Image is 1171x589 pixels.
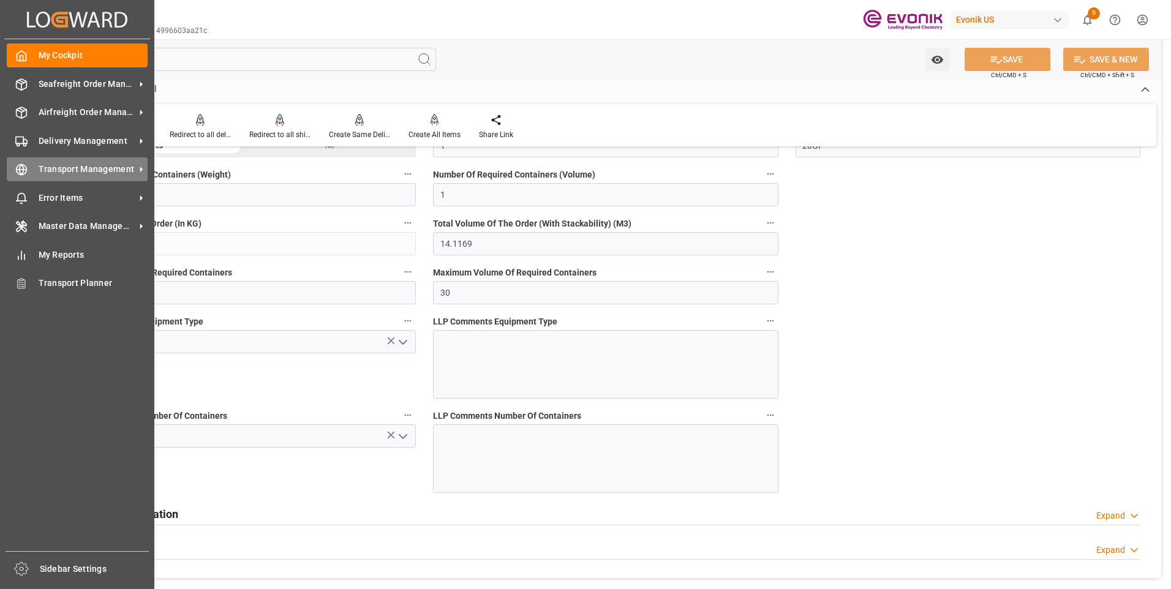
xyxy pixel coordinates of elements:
[400,215,416,231] button: Total Weight Of The Order (In KG)
[39,78,135,91] span: Seafreight Order Management
[951,11,1069,29] div: Evonik US
[1096,509,1125,522] div: Expand
[56,48,436,71] input: Search Fields
[393,332,412,351] button: open menu
[965,48,1050,71] button: SAVE
[433,266,597,279] span: Maximum Volume Of Required Containers
[7,271,148,295] a: Transport Planner
[762,166,778,182] button: Number Of Required Containers (Volume)
[1080,70,1134,80] span: Ctrl/CMD + Shift + S
[1101,6,1129,34] button: Help Center
[39,192,135,204] span: Error Items
[479,129,513,140] div: Share Link
[40,563,149,576] span: Sidebar Settings
[39,135,135,148] span: Delivery Management
[762,264,778,280] button: Maximum Volume Of Required Containers
[170,129,231,140] div: Redirect to all deliveries
[7,242,148,266] a: My Reports
[1063,48,1149,71] button: SAVE & NEW
[39,106,135,119] span: Airfreight Order Management
[409,129,461,140] div: Create All Items
[433,168,595,181] span: Number Of Required Containers (Volume)
[863,9,943,31] img: Evonik-brand-mark-Deep-Purple-RGB.jpeg_1700498283.jpeg
[1096,544,1125,557] div: Expand
[951,8,1074,31] button: Evonik US
[400,166,416,182] button: Number Of Required Containers (Weight)
[762,407,778,423] button: LLP Comments Number Of Containers
[925,48,950,71] button: open menu
[39,163,135,176] span: Transport Management
[433,217,631,230] span: Total Volume Of The Order (With Stackability) (M3)
[762,313,778,329] button: LLP Comments Equipment Type
[400,313,416,329] button: Challenge Status Equipment Type
[39,277,148,290] span: Transport Planner
[249,129,311,140] div: Redirect to all shipments
[7,43,148,67] a: My Cockpit
[39,249,148,261] span: My Reports
[1074,6,1101,34] button: show 5 new notifications
[329,129,390,140] div: Create Same Delivery Date
[433,410,581,422] span: LLP Comments Number Of Containers
[991,70,1026,80] span: Ctrl/CMD + S
[400,264,416,280] button: Maximum Weight Of Required Containers
[39,49,148,62] span: My Cockpit
[39,220,135,233] span: Master Data Management
[762,215,778,231] button: Total Volume Of The Order (With Stackability) (M3)
[393,427,412,446] button: open menu
[1088,7,1100,20] span: 5
[400,407,416,423] button: Challenge Status Number Of Containers
[433,315,557,328] span: LLP Comments Equipment Type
